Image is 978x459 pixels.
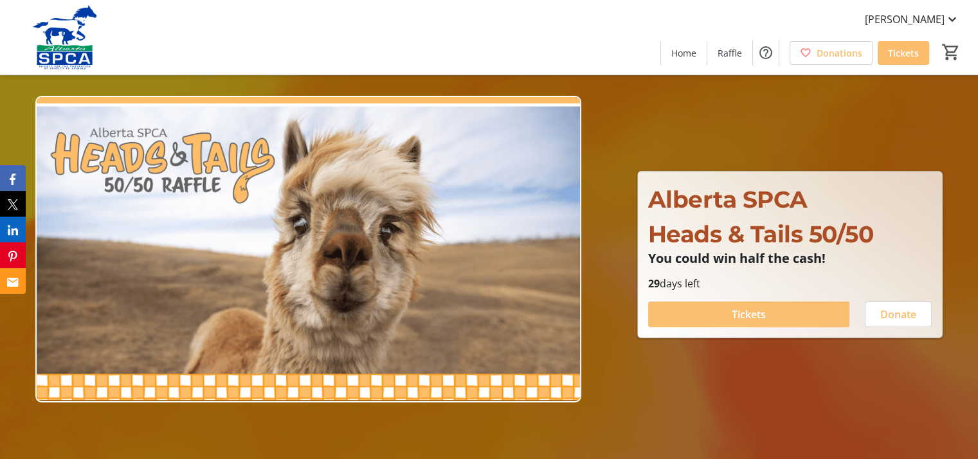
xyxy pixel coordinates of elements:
span: Home [671,46,696,60]
button: Cart [939,40,963,64]
span: Donate [880,307,916,322]
span: Heads & Tails 50/50 [648,220,874,248]
p: days left [648,276,932,291]
p: You could win half the cash! [648,251,932,265]
button: Tickets [648,301,849,327]
span: Tickets [732,307,766,322]
button: [PERSON_NAME] [855,9,970,30]
a: Raffle [707,41,752,65]
span: Donations [817,46,862,60]
button: Donate [865,301,932,327]
span: Tickets [888,46,919,60]
span: Raffle [718,46,742,60]
a: Tickets [878,41,929,65]
a: Donations [790,41,873,65]
span: 29 [648,276,660,291]
span: Alberta SPCA [648,185,808,213]
button: Help [753,40,779,66]
a: Home [661,41,707,65]
img: Campaign CTA Media Photo [35,96,581,403]
img: Alberta SPCA's Logo [8,5,122,69]
span: [PERSON_NAME] [865,12,945,27]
